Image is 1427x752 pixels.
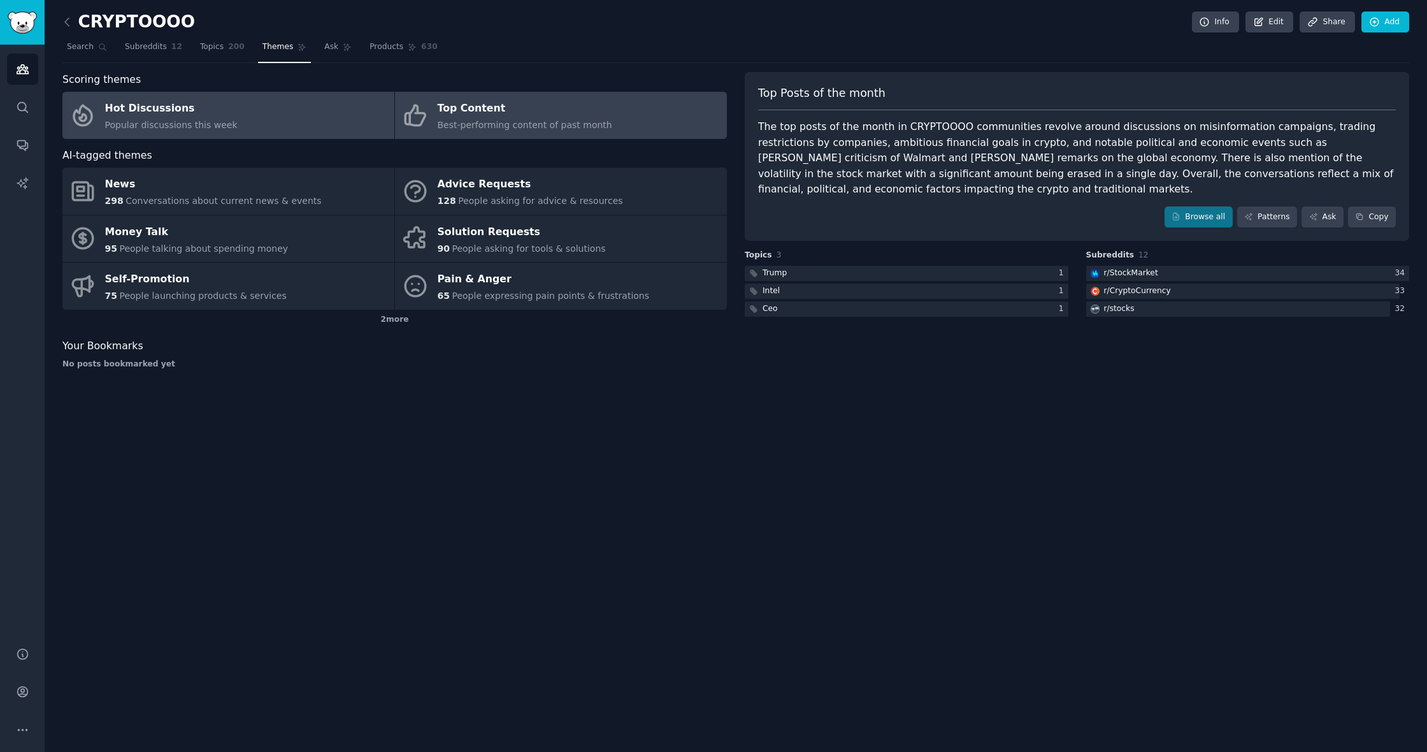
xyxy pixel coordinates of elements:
span: 12 [1138,250,1149,259]
div: Advice Requests [438,175,623,195]
span: Topics [200,41,224,53]
button: Copy [1348,206,1396,228]
img: GummySearch logo [8,11,37,34]
a: Products630 [365,37,441,63]
span: Topics [745,250,772,261]
span: Subreddits [125,41,167,53]
span: People asking for advice & resources [458,196,622,206]
div: Top Content [438,99,612,119]
a: Search [62,37,111,63]
span: 3 [777,250,782,259]
span: 95 [105,243,117,254]
span: Your Bookmarks [62,338,143,354]
div: Intel [763,286,780,297]
a: Intel1 [745,284,1068,300]
a: Advice Requests128People asking for advice & resources [395,168,727,215]
a: stocksr/stocks32 [1086,301,1410,317]
div: r/ StockMarket [1104,268,1158,279]
a: Add [1361,11,1409,33]
a: Ask [1302,206,1344,228]
div: Pain & Anger [438,270,650,290]
span: People expressing pain points & frustrations [452,291,649,301]
a: Money Talk95People talking about spending money [62,215,394,263]
div: Solution Requests [438,222,606,242]
a: Pain & Anger65People expressing pain points & frustrations [395,263,727,310]
span: Themes [262,41,294,53]
a: CryptoCurrencyr/CryptoCurrency33 [1086,284,1410,300]
a: Ask [320,37,356,63]
a: Themes [258,37,312,63]
a: Top ContentBest-performing content of past month [395,92,727,139]
span: 90 [438,243,450,254]
div: 32 [1395,303,1409,315]
span: People talking about spending money [119,243,288,254]
a: Subreddits12 [120,37,187,63]
img: CryptoCurrency [1091,287,1100,296]
span: Best-performing content of past month [438,120,612,130]
img: stocks [1091,305,1100,314]
span: People asking for tools & solutions [452,243,605,254]
div: The top posts of the month in CRYPTOOOO communities revolve around discussions on misinformation ... [758,119,1396,198]
a: Ceo1 [745,301,1068,317]
a: News298Conversations about current news & events [62,168,394,215]
span: Scoring themes [62,72,141,88]
a: Info [1192,11,1239,33]
div: News [105,175,322,195]
span: Popular discussions this week [105,120,238,130]
div: Self-Promotion [105,270,287,290]
div: Hot Discussions [105,99,238,119]
a: Hot DiscussionsPopular discussions this week [62,92,394,139]
div: Trump [763,268,787,279]
div: 33 [1395,286,1409,297]
span: 630 [421,41,438,53]
div: r/ stocks [1104,303,1135,315]
div: No posts bookmarked yet [62,359,727,370]
span: People launching products & services [119,291,286,301]
div: 2 more [62,310,727,330]
span: Subreddits [1086,250,1135,261]
div: 1 [1059,303,1068,315]
a: Patterns [1237,206,1297,228]
div: 1 [1059,268,1068,279]
div: 1 [1059,286,1068,297]
a: Self-Promotion75People launching products & services [62,263,394,310]
span: 65 [438,291,450,301]
div: Ceo [763,303,778,315]
a: Share [1300,11,1354,33]
span: Conversations about current news & events [125,196,321,206]
a: Topics200 [196,37,249,63]
div: 34 [1395,268,1409,279]
img: StockMarket [1091,269,1100,278]
div: r/ CryptoCurrency [1104,286,1171,297]
div: Money Talk [105,222,289,242]
span: Search [67,41,94,53]
span: AI-tagged themes [62,148,152,164]
span: Products [369,41,403,53]
span: 128 [438,196,456,206]
span: 200 [228,41,245,53]
span: 75 [105,291,117,301]
a: Solution Requests90People asking for tools & solutions [395,215,727,263]
span: Ask [324,41,338,53]
span: 12 [171,41,182,53]
a: Edit [1245,11,1293,33]
a: Browse all [1165,206,1233,228]
a: Trump1 [745,266,1068,282]
h2: CRYPTOOOO [62,12,195,33]
span: Top Posts of the month [758,85,886,101]
span: 298 [105,196,124,206]
a: StockMarketr/StockMarket34 [1086,266,1410,282]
